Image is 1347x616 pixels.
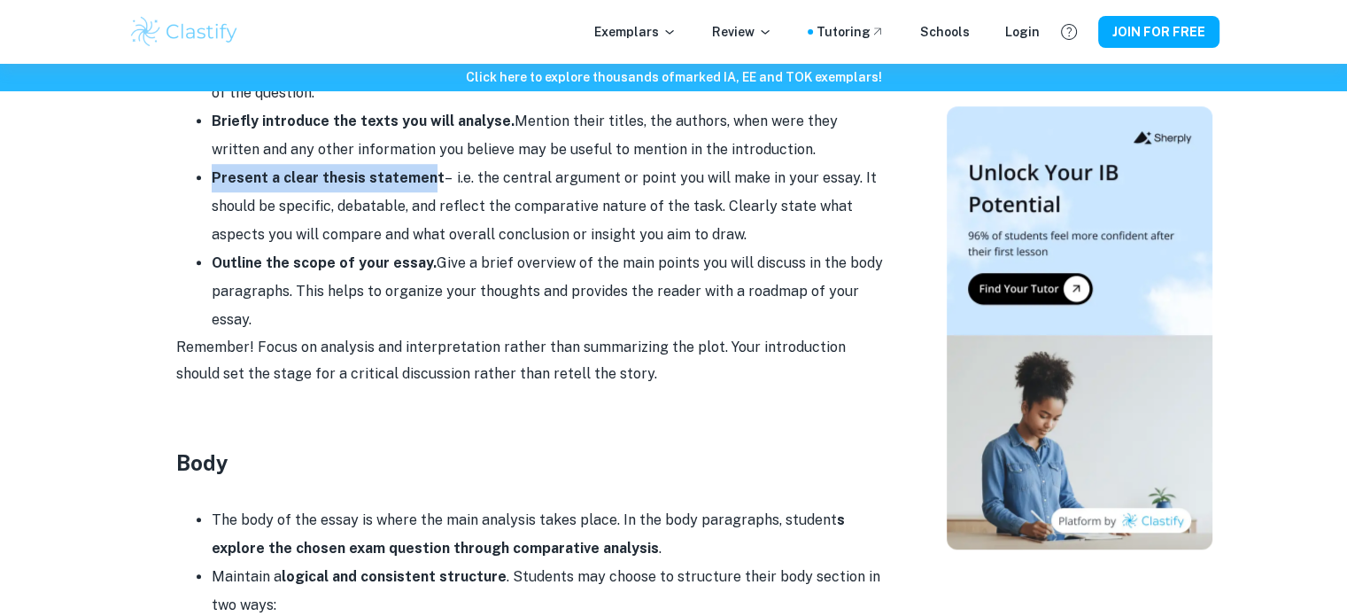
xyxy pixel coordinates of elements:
strong: s explore the chosen exam question through comparative analysis [212,511,845,557]
p: Remember! Focus on analysis and interpretation rather than summarizing the plot. Your introductio... [176,334,885,388]
strong: Outline the scope of your essay. [212,254,437,271]
strong: Present a clear thesis statement [212,169,445,186]
a: Login [1005,22,1040,42]
li: – i.e. the central argument or point you will make in your essay. It should be specific, debatabl... [212,164,885,249]
button: JOIN FOR FREE [1098,16,1219,48]
strong: Briefly introduce the texts you will analyse. [212,113,515,129]
li: Mention their titles, the authors, when were they written and any other information you believe m... [212,107,885,164]
button: Help and Feedback [1054,17,1084,47]
li: The body of the essay is where the main analysis takes place. In the body paragraphs, student . [212,506,885,563]
strong: logical and consistent structure [282,568,507,585]
h6: Click here to explore thousands of marked IA, EE and TOK exemplars ! [4,67,1343,87]
p: Review [712,22,772,42]
li: Give a brief overview of the main points you will discuss in the body paragraphs. This helps to o... [212,249,885,334]
img: Thumbnail [947,106,1212,550]
a: Tutoring [817,22,885,42]
h3: Body [176,447,885,479]
p: Exemplars [594,22,677,42]
img: Clastify logo [128,14,241,50]
a: Schools [920,22,970,42]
